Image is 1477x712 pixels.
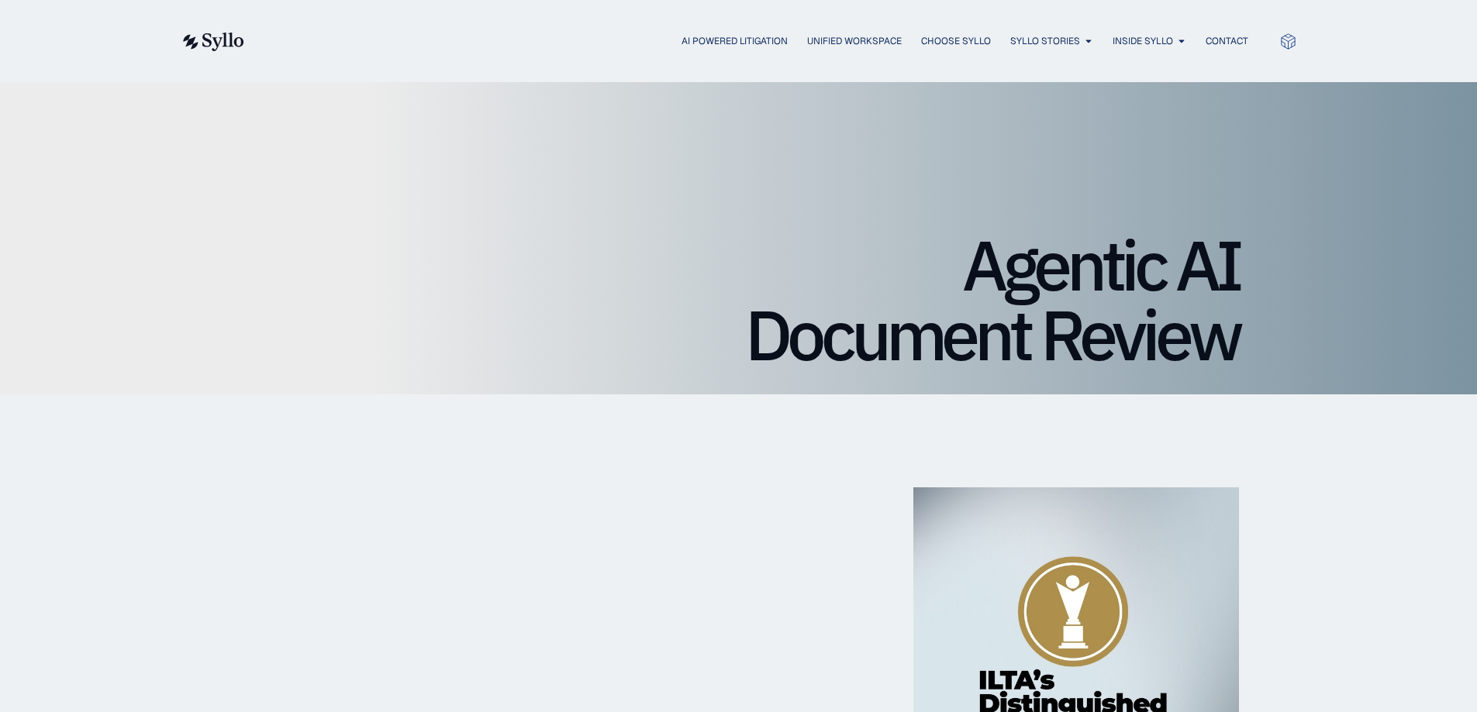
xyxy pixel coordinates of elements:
a: Syllo Stories [1010,34,1080,48]
nav: Menu [275,34,1248,49]
img: syllo [181,33,244,51]
a: Choose Syllo [921,34,991,48]
a: Inside Syllo [1113,34,1173,48]
h1: Agentic AI Document Review [239,230,1239,370]
div: Menu Toggle [275,34,1248,49]
a: Contact [1206,34,1248,48]
a: Unified Workspace [807,34,902,48]
a: AI Powered Litigation [682,34,788,48]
